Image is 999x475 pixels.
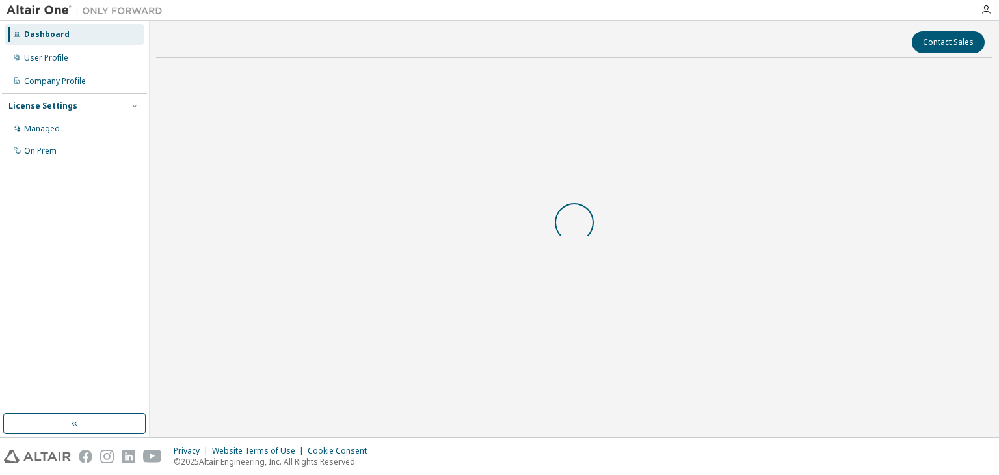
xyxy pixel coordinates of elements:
[24,146,57,156] div: On Prem
[174,446,212,456] div: Privacy
[308,446,375,456] div: Cookie Consent
[7,4,169,17] img: Altair One
[143,450,162,463] img: youtube.svg
[100,450,114,463] img: instagram.svg
[24,53,68,63] div: User Profile
[122,450,135,463] img: linkedin.svg
[24,76,86,87] div: Company Profile
[4,450,71,463] img: altair_logo.svg
[24,29,70,40] div: Dashboard
[79,450,92,463] img: facebook.svg
[24,124,60,134] div: Managed
[212,446,308,456] div: Website Terms of Use
[8,101,77,111] div: License Settings
[912,31,985,53] button: Contact Sales
[174,456,375,467] p: © 2025 Altair Engineering, Inc. All Rights Reserved.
